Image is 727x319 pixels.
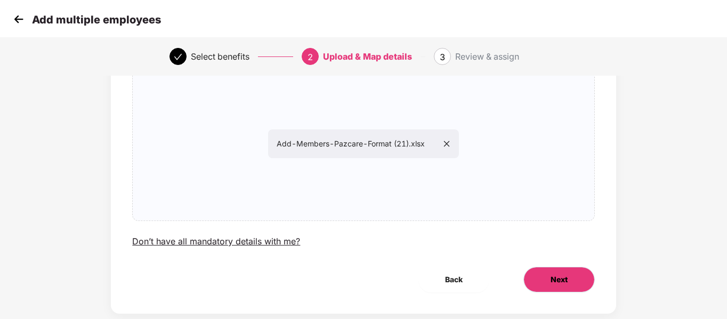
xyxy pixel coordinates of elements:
[11,11,27,27] img: svg+xml;base64,PHN2ZyB4bWxucz0iaHR0cDovL3d3dy53My5vcmcvMjAwMC9zdmciIHdpZHRoPSIzMCIgaGVpZ2h0PSIzMC...
[191,48,249,65] div: Select benefits
[32,13,161,26] p: Add multiple employees
[133,67,594,220] span: Add-Members-Pazcare-Format (21).xlsx close
[445,274,463,285] span: Back
[443,140,450,148] span: close
[455,48,519,65] div: Review & assign
[440,52,445,62] span: 3
[523,267,595,292] button: Next
[277,139,450,148] span: Add-Members-Pazcare-Format (21).xlsx
[551,274,568,285] span: Next
[323,48,412,65] div: Upload & Map details
[174,53,182,61] span: check
[418,267,489,292] button: Back
[132,236,300,247] div: Don’t have all mandatory details with me?
[308,52,313,62] span: 2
